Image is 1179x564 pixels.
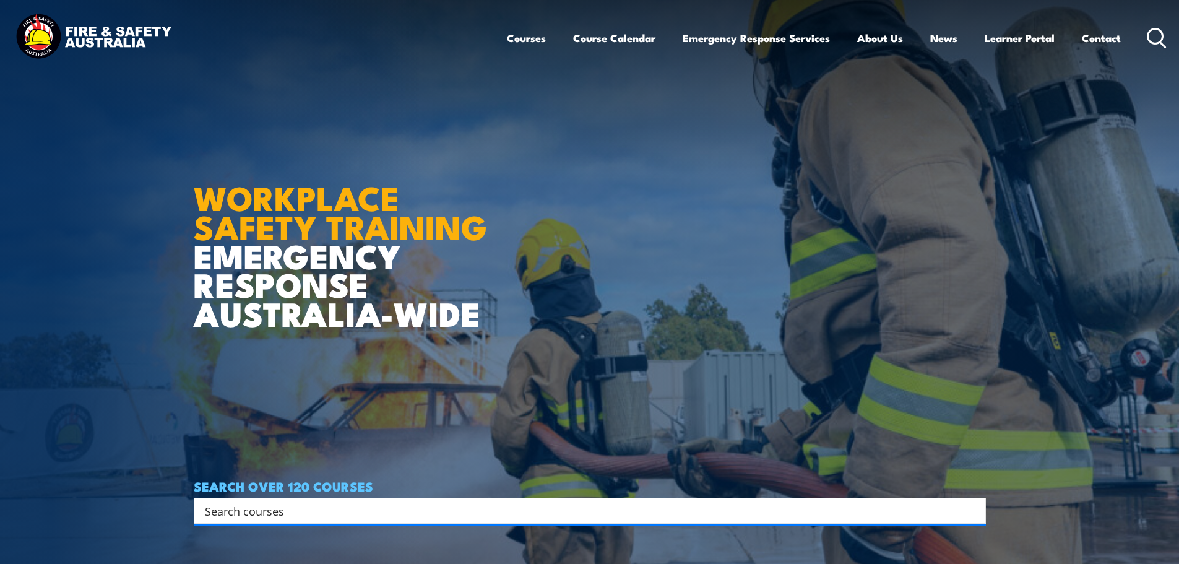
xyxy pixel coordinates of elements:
[683,22,830,54] a: Emergency Response Services
[857,22,903,54] a: About Us
[205,501,959,520] input: Search input
[1082,22,1121,54] a: Contact
[930,22,957,54] a: News
[573,22,655,54] a: Course Calendar
[964,502,982,519] button: Search magnifier button
[985,22,1055,54] a: Learner Portal
[507,22,546,54] a: Courses
[207,502,961,519] form: Search form
[194,479,986,493] h4: SEARCH OVER 120 COURSES
[194,171,487,251] strong: WORKPLACE SAFETY TRAINING
[194,152,496,328] h1: EMERGENCY RESPONSE AUSTRALIA-WIDE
